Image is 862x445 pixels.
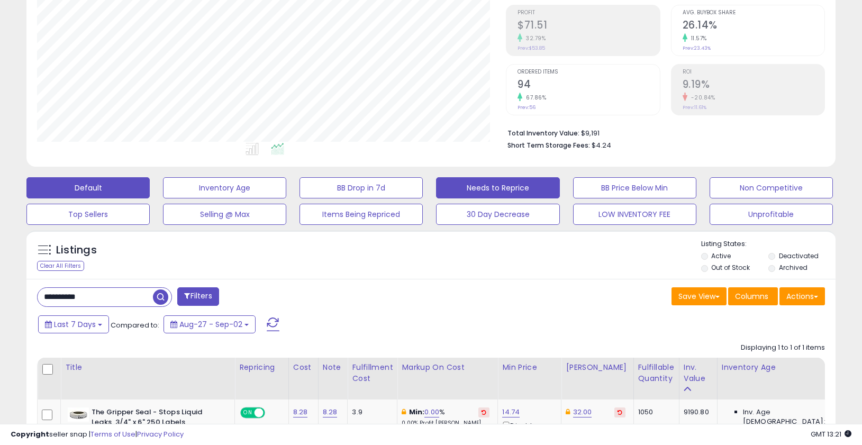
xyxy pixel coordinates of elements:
button: Inventory Age [163,177,286,198]
small: -20.84% [687,94,715,102]
h2: 26.14% [683,19,824,33]
span: ON [241,408,255,417]
button: Save View [672,287,727,305]
a: Privacy Policy [137,429,184,439]
h2: 9.19% [683,78,824,93]
span: Compared to: [111,320,159,330]
a: 8.28 [323,407,338,417]
b: Short Term Storage Fees: [507,141,590,150]
label: Deactivated [779,251,819,260]
div: Title [65,362,230,373]
h2: $71.51 [518,19,659,33]
div: Inv. value [684,362,713,384]
span: Ordered Items [518,69,659,75]
button: BB Price Below Min [573,177,696,198]
div: Fulfillment Cost [352,362,393,384]
small: Prev: $53.85 [518,45,545,51]
img: 31WvLwMnKtL._SL40_.jpg [68,407,89,422]
div: Markup on Cost [402,362,493,373]
div: Note [323,362,343,373]
span: $4.24 [592,140,611,150]
span: Last 7 Days [54,319,96,330]
a: Terms of Use [90,429,135,439]
button: BB Drop in 7d [300,177,423,198]
button: Actions [779,287,825,305]
button: Last 7 Days [38,315,109,333]
span: Columns [735,291,768,302]
div: Clear All Filters [37,261,84,271]
button: LOW INVENTORY FEE [573,204,696,225]
button: 30 Day Decrease [436,204,559,225]
div: 9190.80 [684,407,709,417]
div: seller snap | | [11,430,184,440]
div: Min Price [502,362,557,373]
div: Repricing [239,362,284,373]
button: Unprofitable [710,204,833,225]
small: 67.86% [522,94,546,102]
button: Items Being Repriced [300,204,423,225]
div: 1050 [638,407,671,417]
label: Out of Stock [711,263,750,272]
b: The Gripper Seal - Stops Liquid Leaks, 3/4" x 6" 250 Labels [92,407,220,430]
small: Prev: 23.43% [683,45,711,51]
button: Filters [177,287,219,306]
button: Top Sellers [26,204,150,225]
div: 3.9 [352,407,389,417]
button: Selling @ Max [163,204,286,225]
button: Needs to Reprice [436,177,559,198]
small: Prev: 11.61% [683,104,706,111]
th: The percentage added to the cost of goods (COGS) that forms the calculator for Min & Max prices. [397,358,498,399]
p: Listing States: [701,239,836,249]
span: OFF [264,408,280,417]
button: Aug-27 - Sep-02 [164,315,256,333]
a: 0.00 [424,407,439,417]
span: ROI [683,69,824,75]
button: Default [26,177,150,198]
b: Total Inventory Value: [507,129,579,138]
b: Min: [409,407,425,417]
small: 11.57% [687,34,707,42]
div: Inventory Age [722,362,843,373]
div: [PERSON_NAME] [566,362,629,373]
span: Aug-27 - Sep-02 [179,319,242,330]
label: Archived [779,263,807,272]
h5: Listings [56,243,97,258]
span: 2025-09-10 13:21 GMT [811,429,851,439]
a: 32.00 [573,407,592,417]
div: Fulfillable Quantity [638,362,675,384]
h2: 94 [518,78,659,93]
span: Avg. Buybox Share [683,10,824,16]
span: Inv. Age [DEMOGRAPHIC_DATA]: [743,407,840,426]
div: Cost [293,362,314,373]
span: Profit [518,10,659,16]
a: 14.74 [502,407,520,417]
div: Displaying 1 to 1 of 1 items [741,343,825,353]
button: Non Competitive [710,177,833,198]
label: Active [711,251,731,260]
small: Prev: 56 [518,104,536,111]
a: 8.28 [293,407,308,417]
strong: Copyright [11,429,49,439]
li: $9,191 [507,126,817,139]
div: % [402,407,489,427]
small: 32.79% [522,34,546,42]
button: Columns [728,287,778,305]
